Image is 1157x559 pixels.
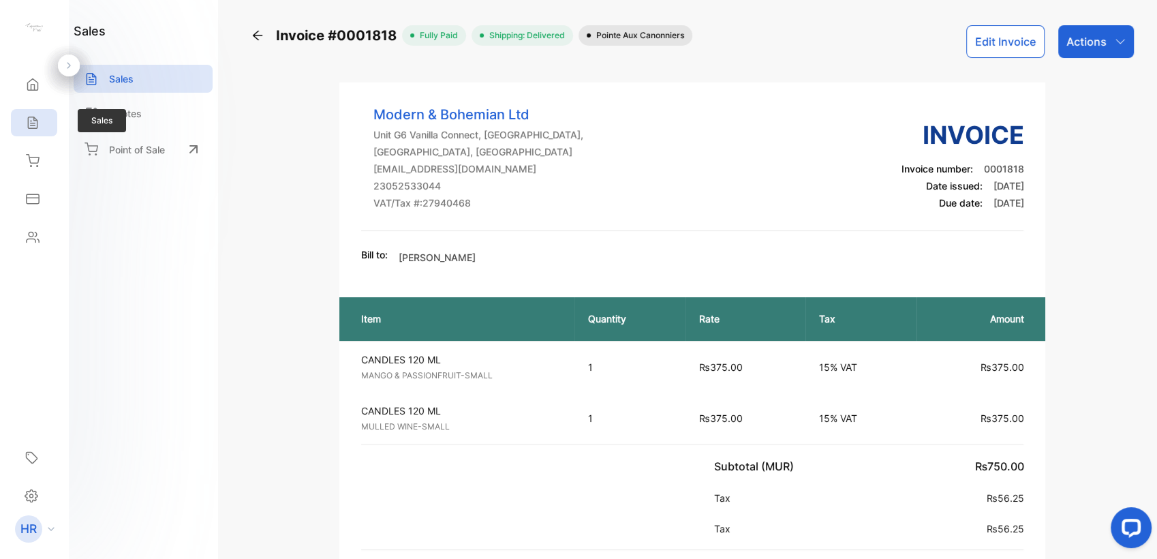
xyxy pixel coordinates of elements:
[373,179,583,193] p: 23052533044
[373,162,583,176] p: [EMAIL_ADDRESS][DOMAIN_NAME]
[373,104,583,125] p: Modern & Bohemian Ltd
[361,247,388,262] p: Bill to:
[373,196,583,210] p: VAT/Tax #: 27940468
[588,360,672,374] p: 1
[591,29,684,42] span: Pointe aux Canonniers
[109,106,142,121] p: Quotes
[699,312,792,326] p: Rate
[974,459,1023,473] span: ₨750.00
[714,458,799,474] p: Subtotal (MUR)
[1066,33,1107,50] p: Actions
[901,117,1023,153] h3: Invoice
[980,361,1023,373] span: ₨375.00
[993,180,1023,192] span: [DATE]
[930,312,1024,326] p: Amount
[78,109,126,132] span: Sales
[819,411,903,425] p: 15% VAT
[699,412,743,424] span: ₨375.00
[373,127,583,142] p: Unit G6 Vanilla Connect, [GEOGRAPHIC_DATA],
[361,369,564,382] p: MANGO & PASSIONFRUIT-SMALL
[373,145,583,159] p: [GEOGRAPHIC_DATA], [GEOGRAPHIC_DATA]
[74,65,213,93] a: Sales
[819,360,903,374] p: 15% VAT
[980,412,1023,424] span: ₨375.00
[74,22,106,40] h1: sales
[993,197,1023,209] span: [DATE]
[361,421,564,433] p: MULLED WINE-SMALL
[276,25,402,46] span: Invoice #0001818
[1058,25,1134,58] button: Actions
[819,312,903,326] p: Tax
[588,312,672,326] p: Quantity
[109,72,134,86] p: Sales
[361,312,561,326] p: Item
[714,491,736,505] p: Tax
[986,523,1023,534] span: ₨56.25
[714,522,736,536] p: Tax
[986,492,1023,504] span: ₨56.25
[901,163,972,175] span: Invoice number:
[24,18,44,38] img: logo
[983,163,1023,175] span: 0001818
[925,180,982,192] span: Date issued:
[484,29,565,42] span: Shipping: Delivered
[938,197,982,209] span: Due date:
[588,411,672,425] p: 1
[361,352,564,367] p: CANDLES 120 ML
[414,29,458,42] span: fully paid
[966,25,1045,58] button: Edit Invoice
[699,361,743,373] span: ₨375.00
[74,134,213,164] a: Point of Sale
[109,142,165,157] p: Point of Sale
[20,520,37,538] p: HR
[399,250,476,265] p: [PERSON_NAME]
[1100,502,1157,559] iframe: LiveChat chat widget
[361,404,564,418] p: CANDLES 120 ML
[74,100,213,127] a: Quotes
